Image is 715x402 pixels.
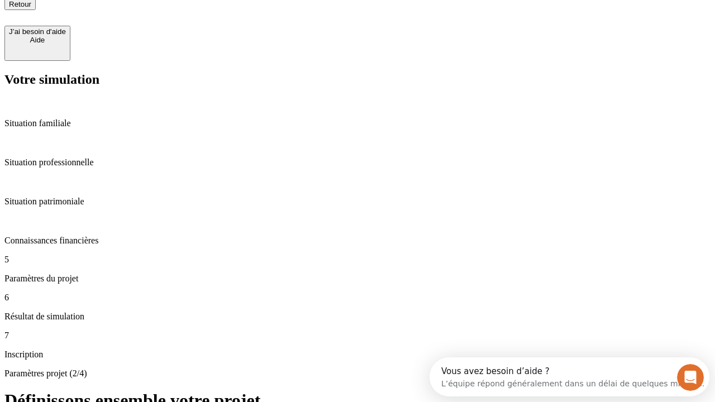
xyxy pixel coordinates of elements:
p: Connaissances financières [4,236,711,246]
p: 6 [4,293,711,303]
p: Inscription [4,350,711,360]
iframe: Intercom live chat discovery launcher [430,357,709,396]
p: Paramètres projet (2/4) [4,368,711,379]
p: Situation familiale [4,118,711,128]
button: J’ai besoin d'aideAide [4,26,70,61]
p: Paramètres du projet [4,274,711,284]
div: Vous avez besoin d’aide ? [12,9,275,18]
div: J’ai besoin d'aide [9,27,66,36]
p: Situation professionnelle [4,157,711,167]
p: Résultat de simulation [4,312,711,322]
iframe: Intercom live chat [677,364,704,391]
h2: Votre simulation [4,72,711,87]
div: L’équipe répond généralement dans un délai de quelques minutes. [12,18,275,30]
p: 7 [4,331,711,341]
p: 5 [4,255,711,265]
div: Ouvrir le Messenger Intercom [4,4,308,35]
div: Aide [9,36,66,44]
p: Situation patrimoniale [4,197,711,207]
